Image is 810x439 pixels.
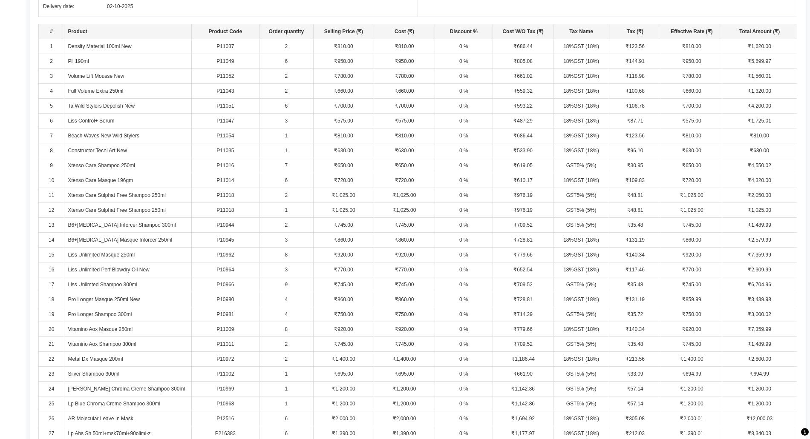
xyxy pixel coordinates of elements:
td: P11014 [191,173,259,188]
td: ₹1,400.00 [313,352,374,367]
td: P11002 [191,367,259,382]
td: ₹920.00 [661,248,722,262]
td: ₹35.72 [609,307,661,322]
td: P11052 [191,69,259,84]
td: ₹652.54 [493,262,553,277]
td: 1 [259,382,313,396]
td: ₹695.00 [374,367,435,382]
td: 0 % [435,188,493,203]
td: GST5% (5%) [553,188,609,203]
td: ₹593.22 [493,99,553,114]
td: ₹6,704.96 [722,277,797,292]
td: ₹144.91 [609,54,661,69]
td: 0 % [435,69,493,84]
td: 3 [39,69,64,84]
td: ₹950.00 [374,54,435,69]
td: ₹533.90 [493,143,553,158]
td: 8 [259,322,313,337]
th: Total Amount (₹) [722,24,797,39]
td: ₹976.19 [493,203,553,218]
td: ₹700.00 [661,99,722,114]
td: ₹1,620.00 [722,39,797,54]
td: P11051 [191,99,259,114]
td: ₹810.00 [661,39,722,54]
td: Vitamino Aox Shampoo 300ml [64,337,191,352]
td: ₹131.19 [609,292,661,307]
td: 1 [259,367,313,382]
td: ₹660.00 [374,84,435,99]
td: ₹1,025.00 [374,188,435,203]
td: ₹1,400.00 [661,352,722,367]
td: ₹745.00 [313,277,374,292]
td: 5 [39,99,64,114]
td: ₹48.81 [609,203,661,218]
td: 8 [259,248,313,262]
td: 18%GST (18%) [553,322,609,337]
td: ₹1,489.99 [722,218,797,233]
td: 18%GST (18%) [553,84,609,99]
td: ₹686.44 [493,39,553,54]
td: ₹1,025.00 [722,203,797,218]
td: 10 [39,173,64,188]
td: Xtenso Care Shampoo 250ml [64,158,191,173]
td: 18%GST (18%) [553,54,609,69]
td: ₹1,400.00 [374,352,435,367]
td: P11016 [191,158,259,173]
td: Pli 190ml [64,54,191,69]
td: [PERSON_NAME] Chroma Creme Shampoo 300ml [64,382,191,396]
td: P10944 [191,218,259,233]
td: 4 [39,84,64,99]
td: 20 [39,322,64,337]
td: 0 % [435,39,493,54]
td: 4 [259,292,313,307]
td: ₹630.00 [722,143,797,158]
td: ₹920.00 [313,322,374,337]
td: ₹30.95 [609,158,661,173]
td: ₹780.00 [374,69,435,84]
td: ₹117.46 [609,262,661,277]
td: P11043 [191,84,259,99]
td: 0 % [435,114,493,128]
td: ₹3,000.02 [722,307,797,322]
td: ₹559.32 [493,84,553,99]
th: Tax Name [553,24,609,39]
td: 1 [39,39,64,54]
td: ₹35.48 [609,277,661,292]
td: P11035 [191,143,259,158]
td: ₹1,725.01 [722,114,797,128]
td: B6+[MEDICAL_DATA] Masque Inforcer 250ml [64,233,191,248]
td: ₹728.81 [493,292,553,307]
td: 16 [39,262,64,277]
td: B6+[MEDICAL_DATA] Inforcer Shampoo 300ml [64,218,191,233]
td: ₹1,560.01 [722,69,797,84]
td: Liss Unlimited Perf Blowdry Oil New [64,262,191,277]
td: 8 [39,143,64,158]
td: 4 [259,307,313,322]
td: ₹33.09 [609,367,661,382]
td: 0 % [435,84,493,99]
td: ₹487.29 [493,114,553,128]
td: P11011 [191,337,259,352]
td: 0 % [435,99,493,114]
td: 11 [39,188,64,203]
td: 0 % [435,233,493,248]
td: 2 [259,337,313,352]
td: Silver Shampoo 300ml [64,367,191,382]
td: Liss Unlimted Shampoo 300ml [64,277,191,292]
td: ₹770.00 [661,262,722,277]
td: P10980 [191,292,259,307]
td: 0 % [435,382,493,396]
td: ₹745.00 [661,218,722,233]
th: Order quantity [259,24,313,39]
td: GST5% (5%) [553,367,609,382]
td: ₹720.00 [661,173,722,188]
td: ₹123.56 [609,128,661,143]
td: ₹805.08 [493,54,553,69]
td: ₹1,142.86 [493,382,553,396]
td: 3 [259,233,313,248]
td: ₹619.05 [493,158,553,173]
td: ₹140.34 [609,248,661,262]
td: ₹950.00 [313,54,374,69]
td: ₹3,439.98 [722,292,797,307]
td: ₹745.00 [313,218,374,233]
